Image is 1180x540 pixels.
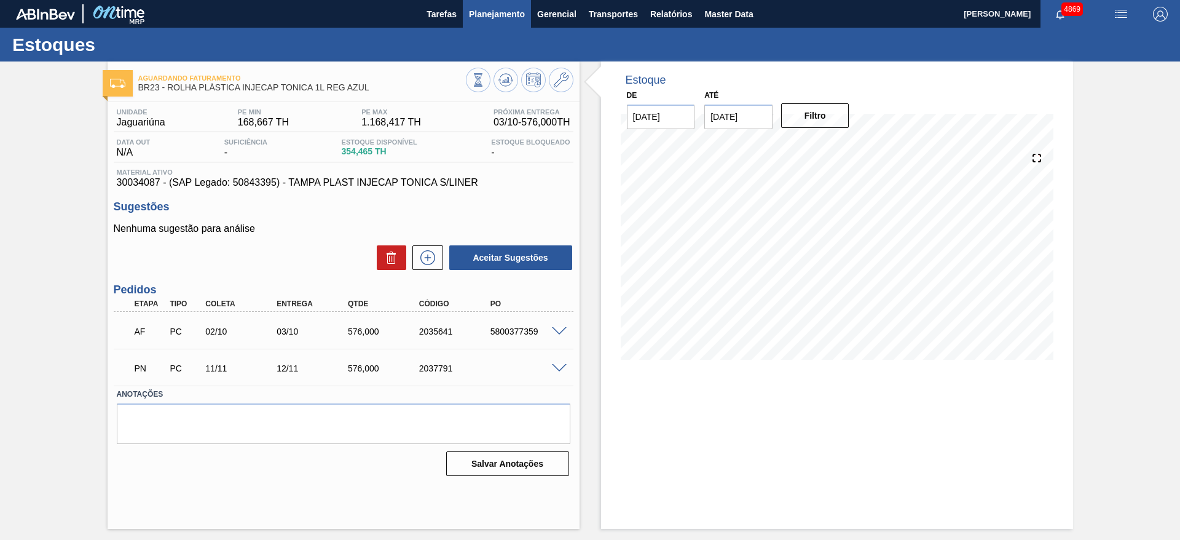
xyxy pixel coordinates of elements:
[16,9,75,20] img: TNhmsLtSVTkK8tSr43FrP2fwEKptu5GPRR3wAAAABJRU5ErkJggg==
[117,169,570,176] span: Material ativo
[427,7,457,22] span: Tarefas
[487,327,567,336] div: 5800377359
[416,327,496,336] div: 2035641
[494,117,570,128] span: 03/10 - 576,000 TH
[135,363,165,373] p: PN
[202,300,282,308] div: Coleta
[114,223,573,234] p: Nenhuma sugestão para análise
[345,300,425,308] div: Qtde
[117,138,151,146] span: Data out
[494,68,518,92] button: Atualizar Gráfico
[491,138,570,146] span: Estoque Bloqueado
[704,105,773,129] input: dd/mm/yyyy
[488,138,573,158] div: -
[135,327,165,336] p: AF
[342,147,417,156] span: 354,465 TH
[494,108,570,116] span: Próxima Entrega
[167,300,203,308] div: Tipo
[114,201,573,213] h3: Sugestões
[416,300,496,308] div: Código
[406,245,443,270] div: Nova sugestão
[704,91,718,100] label: Até
[361,117,421,128] span: 1.168,417 TH
[443,244,573,271] div: Aceitar Sugestões
[110,79,125,88] img: Ícone
[117,386,570,403] label: Anotações
[273,300,353,308] div: Entrega
[132,300,168,308] div: Etapa
[627,91,637,100] label: De
[224,138,267,146] span: Suficiência
[361,108,421,116] span: PE MAX
[167,327,203,336] div: Pedido de Compra
[138,83,466,92] span: BR23 - ROLHA PLÁSTICA INJECAP TONICA 1L REG AZUL
[549,68,573,92] button: Ir ao Master Data / Geral
[221,138,270,158] div: -
[1061,2,1083,16] span: 4869
[342,138,417,146] span: Estoque Disponível
[202,363,282,373] div: 11/11/2025
[1153,7,1168,22] img: Logout
[449,245,572,270] button: Aceitar Sugestões
[138,74,466,82] span: Aguardando Faturamento
[1114,7,1128,22] img: userActions
[521,68,546,92] button: Programar Estoque
[487,300,567,308] div: PO
[416,363,496,373] div: 2037791
[1040,6,1080,23] button: Notificações
[345,327,425,336] div: 576,000
[589,7,638,22] span: Transportes
[537,7,576,22] span: Gerencial
[446,451,569,476] button: Salvar Anotações
[781,103,849,128] button: Filtro
[12,38,230,52] h1: Estoques
[117,108,165,116] span: Unidade
[371,245,406,270] div: Excluir Sugestões
[469,7,525,22] span: Planejamento
[132,355,168,382] div: Pedido em Negociação
[238,117,289,128] span: 168,667 TH
[114,284,573,296] h3: Pedidos
[117,177,570,188] span: 30034087 - (SAP Legado: 50843395) - TAMPA PLAST INJECAP TONICA S/LINER
[167,363,203,373] div: Pedido de Compra
[466,68,490,92] button: Visão Geral dos Estoques
[626,74,666,87] div: Estoque
[650,7,692,22] span: Relatórios
[202,327,282,336] div: 02/10/2025
[345,363,425,373] div: 576,000
[114,138,154,158] div: N/A
[117,117,165,128] span: Jaguariúna
[238,108,289,116] span: PE MIN
[132,318,168,345] div: Aguardando Faturamento
[627,105,695,129] input: dd/mm/yyyy
[273,327,353,336] div: 03/10/2025
[273,363,353,373] div: 12/11/2025
[704,7,753,22] span: Master Data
